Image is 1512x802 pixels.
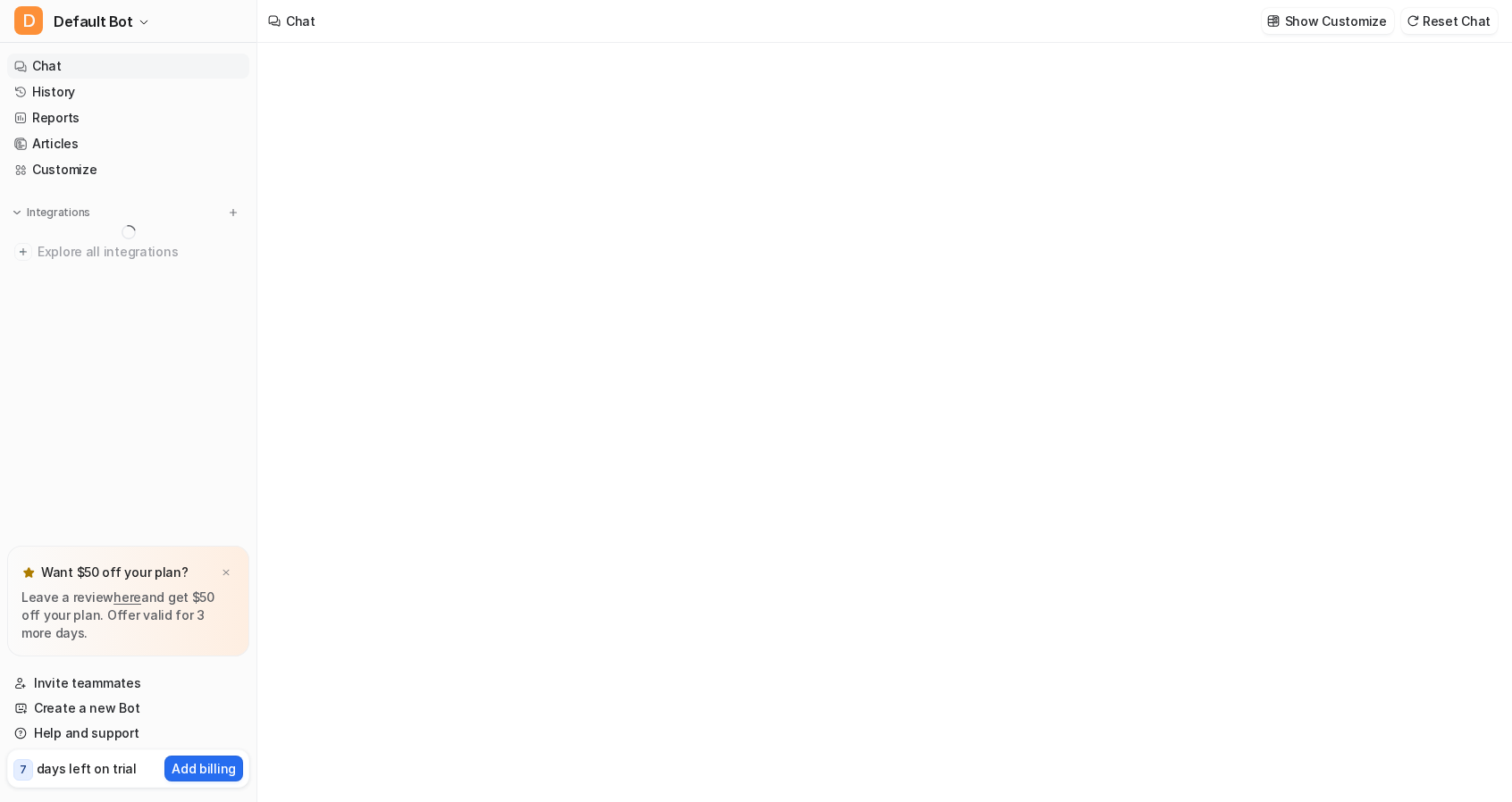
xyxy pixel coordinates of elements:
p: 7 [20,762,27,778]
a: Customize [7,157,249,182]
button: Reset Chat [1401,8,1498,34]
a: Invite teammates [7,671,249,696]
p: Want $50 off your plan? [41,564,189,581]
a: Reports [7,105,249,130]
img: star [21,565,36,580]
button: Integrations [7,204,96,221]
p: Leave a review and get $50 off your plan. Offer valid for 3 more days. [21,589,235,642]
p: days left on trial [37,759,137,778]
p: Integrations [27,205,90,220]
a: Explore all integrations [7,239,249,264]
img: menu_add.svg [227,206,239,219]
span: Default Bot [54,9,133,34]
a: here [113,589,141,605]
p: Add billing [172,759,236,778]
p: Show Customize [1285,12,1387,30]
img: x [221,567,231,579]
button: Add billing [164,756,243,781]
a: Chat [7,54,249,79]
a: Articles [7,131,249,156]
a: Create a new Bot [7,696,249,721]
div: Chat [286,12,315,30]
img: explore all integrations [14,243,32,261]
button: Show Customize [1262,8,1394,34]
a: Help and support [7,721,249,746]
img: customize [1267,14,1280,28]
span: D [14,6,43,35]
img: reset [1407,14,1419,28]
a: History [7,79,249,104]
img: expand menu [11,206,23,219]
span: Explore all integrations [38,238,242,266]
